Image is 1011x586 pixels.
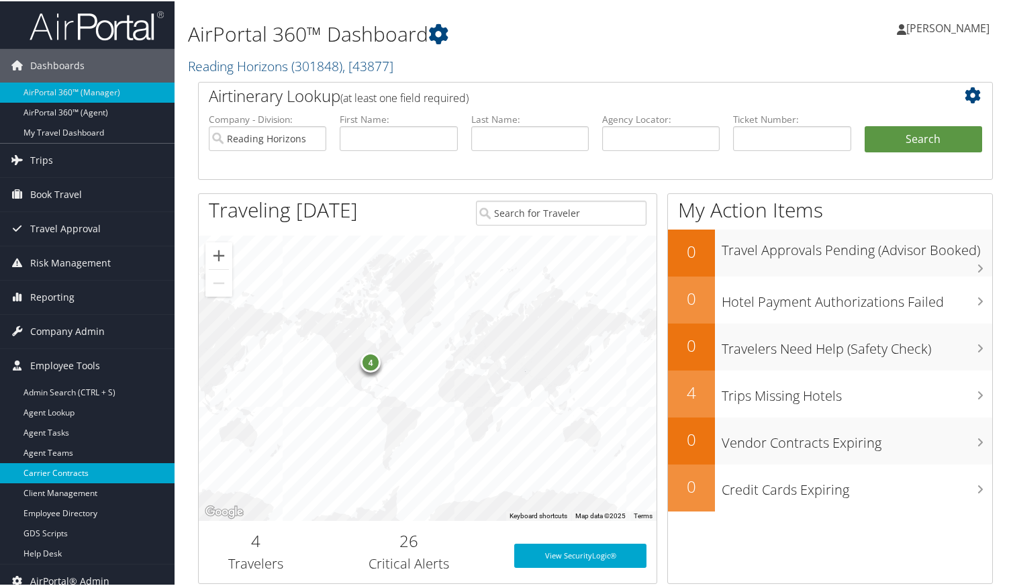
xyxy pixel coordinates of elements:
[188,19,731,47] h1: AirPortal 360™ Dashboard
[510,510,567,520] button: Keyboard shortcuts
[188,56,393,74] a: Reading Horizons
[865,125,982,152] button: Search
[30,245,111,279] span: Risk Management
[340,111,457,125] label: First Name:
[324,553,494,572] h3: Critical Alerts
[722,473,992,498] h3: Credit Cards Expiring
[471,111,589,125] label: Last Name:
[668,333,715,356] h2: 0
[209,528,303,551] h2: 4
[30,313,105,347] span: Company Admin
[668,474,715,497] h2: 0
[209,83,916,106] h2: Airtinerary Lookup
[209,553,303,572] h3: Travelers
[360,351,381,371] div: 4
[30,177,82,210] span: Book Travel
[668,416,992,463] a: 0Vendor Contracts Expiring
[722,285,992,310] h3: Hotel Payment Authorizations Failed
[205,268,232,295] button: Zoom out
[602,111,720,125] label: Agency Locator:
[668,228,992,275] a: 0Travel Approvals Pending (Advisor Booked)
[209,111,326,125] label: Company - Division:
[668,286,715,309] h2: 0
[897,7,1003,47] a: [PERSON_NAME]
[30,48,85,81] span: Dashboards
[30,142,53,176] span: Trips
[733,111,851,125] label: Ticket Number:
[575,511,626,518] span: Map data ©2025
[668,195,992,223] h1: My Action Items
[668,275,992,322] a: 0Hotel Payment Authorizations Failed
[30,348,100,381] span: Employee Tools
[291,56,342,74] span: ( 301848 )
[722,426,992,451] h3: Vendor Contracts Expiring
[30,211,101,244] span: Travel Approval
[202,502,246,520] img: Google
[340,89,469,104] span: (at least one field required)
[722,332,992,357] h3: Travelers Need Help (Safety Check)
[205,241,232,268] button: Zoom in
[668,463,992,510] a: 0Credit Cards Expiring
[476,199,646,224] input: Search for Traveler
[209,195,358,223] h1: Traveling [DATE]
[668,380,715,403] h2: 4
[634,511,653,518] a: Terms (opens in new tab)
[668,239,715,262] h2: 0
[514,542,646,567] a: View SecurityLogic®
[342,56,393,74] span: , [ 43877 ]
[324,528,494,551] h2: 26
[30,279,75,313] span: Reporting
[30,9,164,40] img: airportal-logo.png
[202,502,246,520] a: Open this area in Google Maps (opens a new window)
[668,427,715,450] h2: 0
[722,233,992,258] h3: Travel Approvals Pending (Advisor Booked)
[668,369,992,416] a: 4Trips Missing Hotels
[668,322,992,369] a: 0Travelers Need Help (Safety Check)
[906,19,990,34] span: [PERSON_NAME]
[722,379,992,404] h3: Trips Missing Hotels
